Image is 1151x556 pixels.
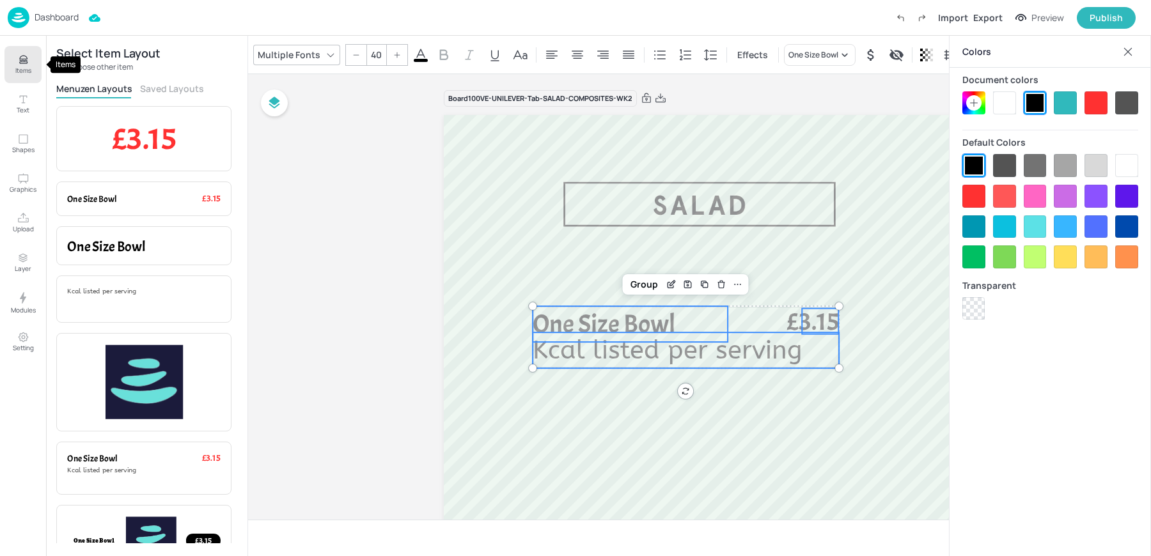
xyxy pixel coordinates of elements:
img: logo-86c26b7e.jpg [8,7,29,28]
button: Items [4,46,42,83]
span: £3.15 [787,309,839,334]
p: Shapes [12,145,35,154]
div: Transparent [962,274,1138,297]
label: Undo (Ctrl + Z) [889,7,911,29]
div: Items [51,56,81,73]
p: Text [17,105,29,114]
p: Setting [13,343,34,352]
button: Menuzen Layouts [56,82,132,95]
p: Dashboard [35,13,79,22]
span: £3.15 [112,119,176,158]
p: Graphics [10,185,36,194]
span: £3.15 [202,454,221,463]
button: Text [4,86,42,123]
div: Save Layout [680,276,696,293]
button: Upload [4,205,42,242]
div: Export [973,11,1003,24]
div: Edit Item [663,276,680,293]
button: Layer [4,244,42,281]
button: Modules [4,284,42,321]
div: Preview [1031,11,1064,25]
p: Modules [11,305,36,314]
button: Preview [1008,8,1072,27]
div: Display condition [886,45,907,65]
span: One Size Bowl [533,308,675,340]
span: Effects [735,48,771,61]
span: £3.15 [195,536,211,546]
div: Import [938,11,968,24]
p: Items [15,66,31,75]
div: Publish [1090,11,1123,25]
button: Setting [4,323,42,360]
div: Hide symbol [861,45,881,65]
p: Colors [962,36,1118,67]
div: Default Colors [962,130,1138,154]
button: Graphics [4,165,42,202]
span: One Size Bowl [67,237,146,255]
img: item-img-placeholder-75537aa6.png [106,344,183,421]
div: Group [625,276,663,293]
span: Kcal listed per serving [533,335,802,365]
span: £3.15 [202,192,221,205]
div: Board 100VE-UNILEVER-Tab-SALAD-COMPOSITES-WK2 [444,90,637,107]
button: Publish [1077,7,1136,29]
label: Redo (Ctrl + Y) [911,7,933,29]
button: Saved Layouts [140,82,204,95]
div: Delete [713,276,730,293]
div: Duplicate [696,276,713,293]
span: One Size Bowl [67,453,117,465]
div: Select Item Layout [56,49,161,58]
p: Upload [13,224,34,233]
span: Kcal listed per serving [67,287,136,295]
span: One Size Bowl [67,194,117,205]
span: One Size Bowl [74,537,114,545]
div: Document colors [962,68,1138,91]
span: Kcal listed per serving [67,467,136,475]
p: Layer [15,264,31,273]
button: Shapes [4,125,42,162]
p: Choose other item [68,63,133,72]
div: Multiple Fonts [255,45,323,64]
div: One Size Bowl [788,49,838,61]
